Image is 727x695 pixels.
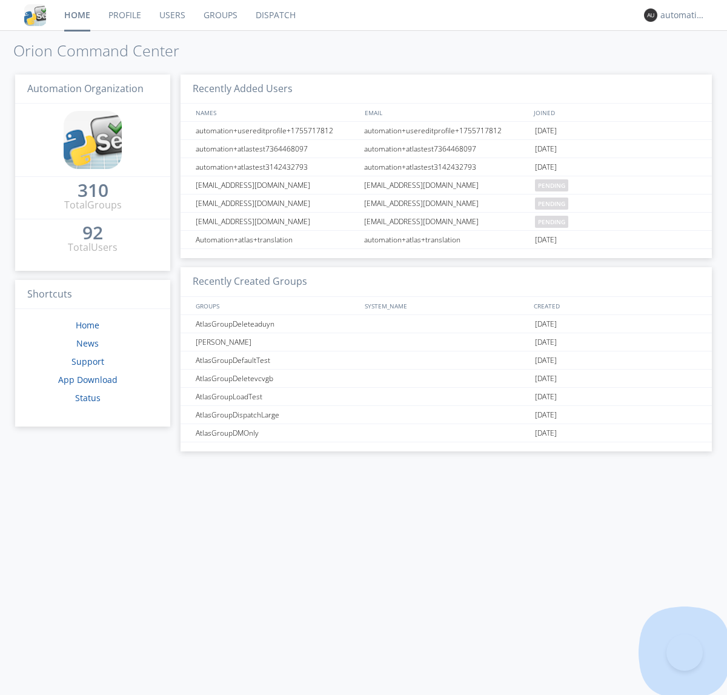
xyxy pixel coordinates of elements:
[535,158,557,176] span: [DATE]
[666,634,703,671] iframe: Toggle Customer Support
[193,388,360,405] div: AtlasGroupLoadTest
[535,140,557,158] span: [DATE]
[193,315,360,333] div: AtlasGroupDeleteaduyn
[361,140,532,158] div: automation+atlastest7364468097
[535,370,557,388] span: [DATE]
[78,184,108,198] a: 310
[535,231,557,249] span: [DATE]
[362,297,531,314] div: SYSTEM_NAME
[181,370,712,388] a: AtlasGroupDeletevcvgb[DATE]
[27,82,144,95] span: Automation Organization
[193,104,359,121] div: NAMES
[181,231,712,249] a: Automation+atlas+translationautomation+atlas+translation[DATE]
[193,351,360,369] div: AtlasGroupDefaultTest
[181,406,712,424] a: AtlasGroupDispatchLarge[DATE]
[644,8,657,22] img: 373638.png
[361,231,532,248] div: automation+atlas+translation
[82,227,103,241] a: 92
[181,267,712,297] h3: Recently Created Groups
[361,122,532,139] div: automation+usereditprofile+1755717812
[181,333,712,351] a: [PERSON_NAME][DATE]
[76,319,99,331] a: Home
[193,370,360,387] div: AtlasGroupDeletevcvgb
[193,122,360,139] div: automation+usereditprofile+1755717812
[193,140,360,158] div: automation+atlastest7364468097
[535,388,557,406] span: [DATE]
[193,158,360,176] div: automation+atlastest3142432793
[181,140,712,158] a: automation+atlastest7364468097automation+atlastest7364468097[DATE]
[15,280,170,310] h3: Shortcuts
[535,333,557,351] span: [DATE]
[181,388,712,406] a: AtlasGroupLoadTest[DATE]
[193,195,360,212] div: [EMAIL_ADDRESS][DOMAIN_NAME]
[535,406,557,424] span: [DATE]
[193,297,359,314] div: GROUPS
[68,241,118,254] div: Total Users
[71,356,104,367] a: Support
[193,213,360,230] div: [EMAIL_ADDRESS][DOMAIN_NAME]
[181,158,712,176] a: automation+atlastest3142432793automation+atlastest3142432793[DATE]
[24,4,46,26] img: cddb5a64eb264b2086981ab96f4c1ba7
[535,424,557,442] span: [DATE]
[181,424,712,442] a: AtlasGroupDMOnly[DATE]
[535,122,557,140] span: [DATE]
[535,198,568,210] span: pending
[535,351,557,370] span: [DATE]
[361,158,532,176] div: automation+atlastest3142432793
[58,374,118,385] a: App Download
[181,75,712,104] h3: Recently Added Users
[181,195,712,213] a: [EMAIL_ADDRESS][DOMAIN_NAME][EMAIL_ADDRESS][DOMAIN_NAME]pending
[660,9,706,21] div: automation+atlas0035
[535,216,568,228] span: pending
[193,406,360,424] div: AtlasGroupDispatchLarge
[531,104,700,121] div: JOINED
[362,104,531,121] div: EMAIL
[64,111,122,169] img: cddb5a64eb264b2086981ab96f4c1ba7
[181,176,712,195] a: [EMAIL_ADDRESS][DOMAIN_NAME][EMAIL_ADDRESS][DOMAIN_NAME]pending
[181,351,712,370] a: AtlasGroupDefaultTest[DATE]
[181,315,712,333] a: AtlasGroupDeleteaduyn[DATE]
[76,338,99,349] a: News
[535,315,557,333] span: [DATE]
[361,176,532,194] div: [EMAIL_ADDRESS][DOMAIN_NAME]
[535,179,568,191] span: pending
[531,297,700,314] div: CREATED
[193,424,360,442] div: AtlasGroupDMOnly
[193,333,360,351] div: [PERSON_NAME]
[75,392,101,404] a: Status
[193,231,360,248] div: Automation+atlas+translation
[181,213,712,231] a: [EMAIL_ADDRESS][DOMAIN_NAME][EMAIL_ADDRESS][DOMAIN_NAME]pending
[361,195,532,212] div: [EMAIL_ADDRESS][DOMAIN_NAME]
[193,176,360,194] div: [EMAIL_ADDRESS][DOMAIN_NAME]
[361,213,532,230] div: [EMAIL_ADDRESS][DOMAIN_NAME]
[64,198,122,212] div: Total Groups
[181,122,712,140] a: automation+usereditprofile+1755717812automation+usereditprofile+1755717812[DATE]
[82,227,103,239] div: 92
[78,184,108,196] div: 310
